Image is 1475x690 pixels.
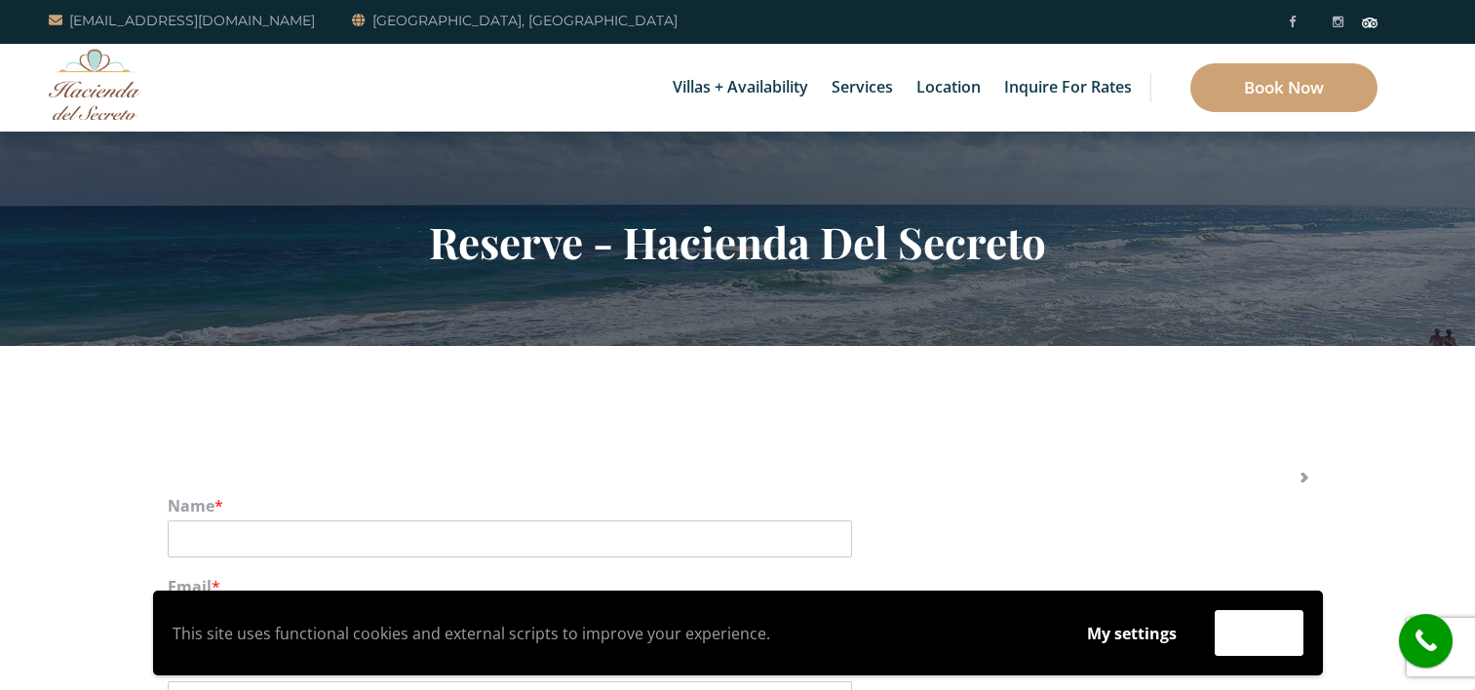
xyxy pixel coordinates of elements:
p: This site uses functional cookies and external scripts to improve your experience. [173,619,1049,648]
a: Services [822,44,903,132]
button: My settings [1068,611,1195,656]
a: [EMAIL_ADDRESS][DOMAIN_NAME] [49,9,315,32]
a: Book Now [1190,63,1378,112]
img: Awesome Logo [49,49,141,120]
a: Villas + Availability [663,44,818,132]
img: Tripadvisor_logomark.svg [1362,18,1378,27]
h2: Reserve - Hacienda Del Secreto [168,216,1308,267]
a: Inquire for Rates [994,44,1142,132]
label: Name [168,496,1308,517]
a: [GEOGRAPHIC_DATA], [GEOGRAPHIC_DATA] [352,9,678,32]
a: Location [907,44,990,132]
a: call [1399,614,1453,668]
button: Accept [1215,610,1303,656]
label: Email [168,577,1308,597]
label: Address [168,658,1308,678]
i: call [1404,619,1448,663]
